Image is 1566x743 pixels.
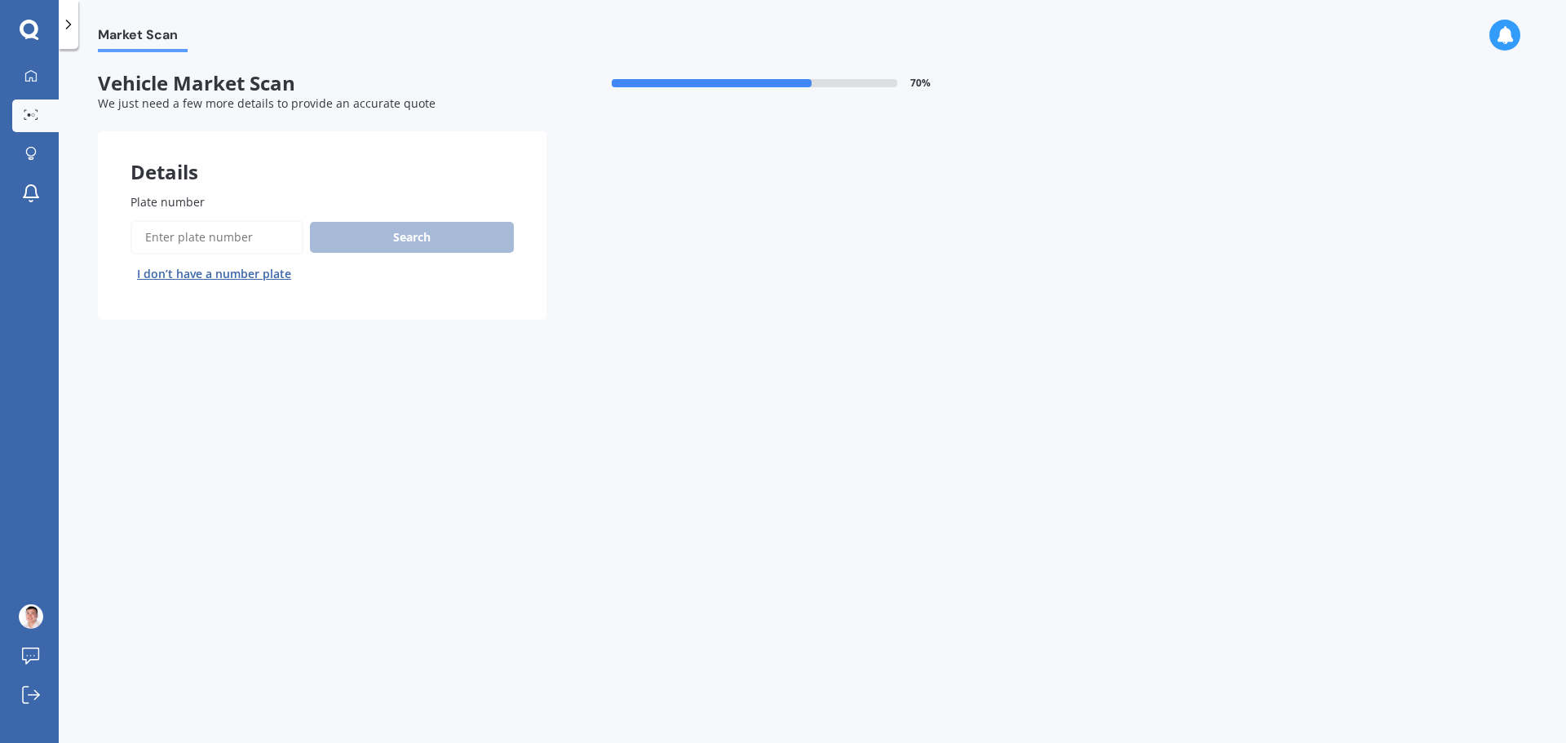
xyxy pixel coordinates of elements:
span: Vehicle Market Scan [98,72,546,95]
img: ACg8ocJuTgn5LNe90yTAAtQ-tm7lKsbwcxzr14luVq9ZiFy4YRMx_slw=s96-c [19,604,43,629]
span: Plate number [130,194,205,210]
input: Enter plate number [130,220,303,254]
button: I don’t have a number plate [130,261,298,287]
div: Details [98,131,546,180]
span: 70 % [910,77,931,89]
span: Market Scan [98,27,188,49]
span: We just need a few more details to provide an accurate quote [98,95,436,111]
